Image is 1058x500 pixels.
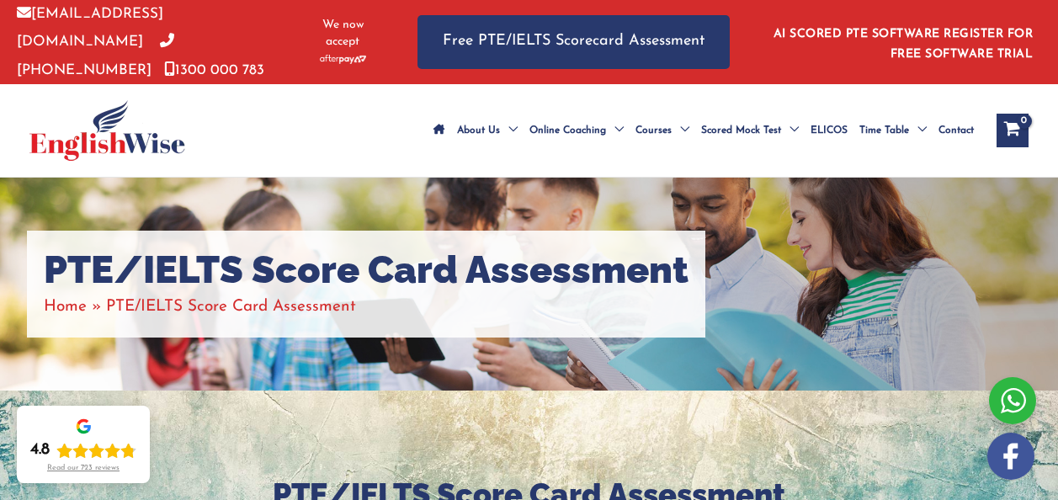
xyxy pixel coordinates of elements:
[500,101,518,160] span: Menu Toggle
[311,17,375,51] span: We now accept
[164,63,264,77] a: 1300 000 783
[997,114,1029,147] a: View Shopping Cart, empty
[781,101,799,160] span: Menu Toggle
[987,433,1034,480] img: white-facebook.png
[17,35,174,77] a: [PHONE_NUMBER]
[859,101,909,160] span: Time Table
[529,101,606,160] span: Online Coaching
[695,101,805,160] a: Scored Mock TestMenu Toggle
[811,101,848,160] span: ELICOS
[451,101,524,160] a: About UsMenu Toggle
[457,101,500,160] span: About Us
[524,101,630,160] a: Online CoachingMenu Toggle
[672,101,689,160] span: Menu Toggle
[933,101,980,160] a: Contact
[30,440,50,460] div: 4.8
[44,247,688,293] h1: PTE/IELTS Score Card Assessment
[44,299,87,315] a: Home
[417,15,730,68] a: Free PTE/IELTS Scorecard Assessment
[630,101,695,160] a: CoursesMenu Toggle
[47,464,120,473] div: Read our 723 reviews
[853,101,933,160] a: Time TableMenu Toggle
[635,101,672,160] span: Courses
[320,55,366,64] img: Afterpay-Logo
[30,440,136,460] div: Rating: 4.8 out of 5
[774,28,1034,61] a: AI SCORED PTE SOFTWARE REGISTER FOR FREE SOFTWARE TRIAL
[909,101,927,160] span: Menu Toggle
[29,100,185,161] img: cropped-ew-logo
[701,101,781,160] span: Scored Mock Test
[106,299,356,315] span: PTE/IELTS Score Card Assessment
[938,101,974,160] span: Contact
[763,14,1041,69] aside: Header Widget 1
[606,101,624,160] span: Menu Toggle
[428,101,980,160] nav: Site Navigation: Main Menu
[17,7,163,49] a: [EMAIL_ADDRESS][DOMAIN_NAME]
[805,101,853,160] a: ELICOS
[44,293,688,321] nav: Breadcrumbs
